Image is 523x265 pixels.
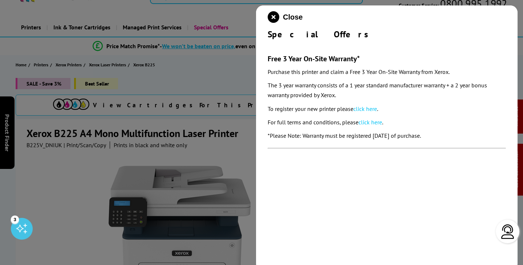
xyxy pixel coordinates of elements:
p: To register your new printer please . [268,104,506,114]
p: Purchase this printer and claim a Free 3 Year On-Site Warranty from Xerox. [268,67,506,77]
div: 3 [11,215,19,223]
p: *Please Note: Warranty must be registered [DATE] of purchase. [268,131,506,141]
a: click here [358,119,382,126]
span: Close [283,13,303,21]
p: For full terms and conditions, please . [268,117,506,127]
p: The 3 year warranty consists of a 1 year standard manufacturer warranty + a 2 year bonus warranty... [268,80,506,100]
h3: Free 3 Year On-Site Warranty* [268,54,506,63]
img: user-headset-light.svg [500,224,515,239]
div: Special Offers [268,29,506,40]
button: close modal [268,11,303,23]
a: click here [353,105,377,112]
